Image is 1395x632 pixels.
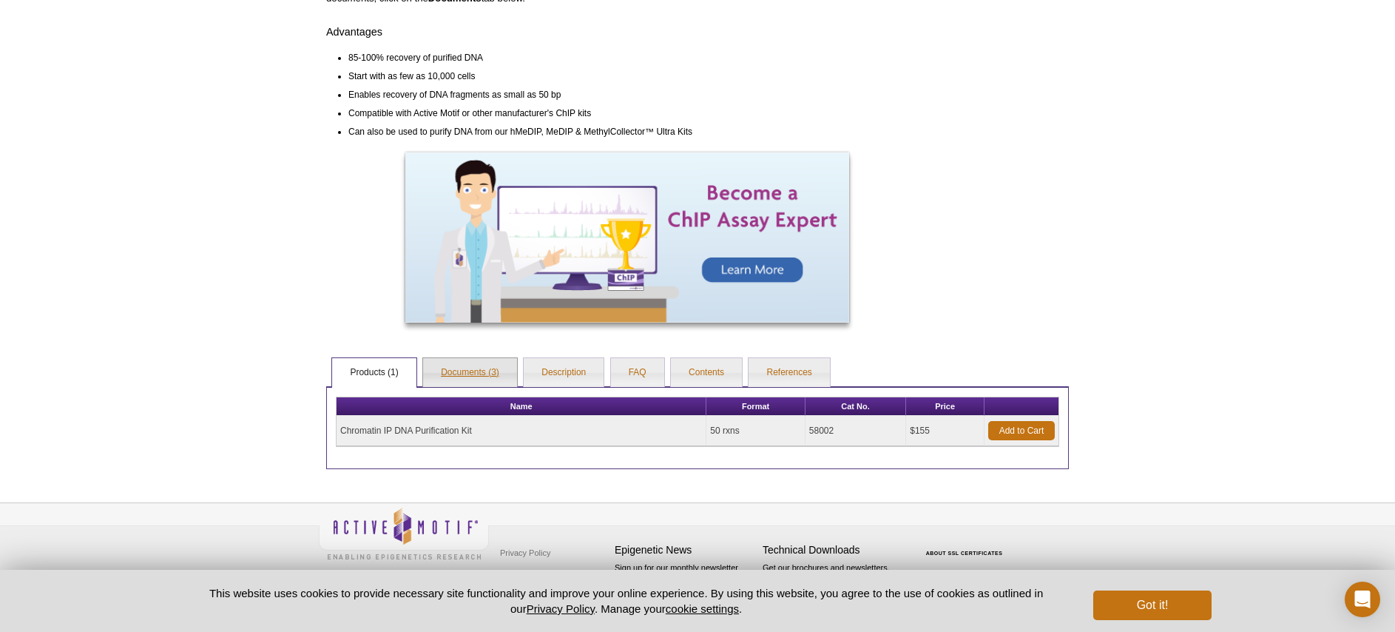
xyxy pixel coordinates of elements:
[332,358,416,388] a: Products (1)
[906,397,984,416] th: Price
[671,358,742,388] a: Contents
[926,551,1003,556] a: ABOUT SSL CERTIFICATES
[1345,582,1380,617] div: Open Intercom Messenger
[527,602,595,615] a: Privacy Policy
[496,564,574,586] a: Terms & Conditions
[615,562,755,612] p: Sign up for our monthly newsletter highlighting recent publications in the field of epigenetics.
[706,397,805,416] th: Format
[749,358,829,388] a: References
[348,121,915,139] li: Can also be used to purify DNA from our hMeDIP, MeDIP & MethylCollector™ Ultra Kits
[183,585,1069,616] p: This website uses cookies to provide necessary site functionality and improve your online experie...
[763,562,903,599] p: Get our brochures and newsletters, or request them by mail.
[337,416,706,446] td: Chromatin IP DNA Purification Kit
[763,544,903,557] h4: Technical Downloads
[615,544,755,557] h4: Epigenetic News
[1093,591,1212,620] button: Got it!
[337,397,706,416] th: Name
[524,358,604,388] a: Description
[348,102,915,121] li: Compatible with Active Motif or other manufacturer's ChIP kits
[405,152,849,323] img: Become a ChIP Assay Expert
[348,65,915,84] li: Start with as few as 10,000 cells
[906,416,984,446] td: $155
[348,84,915,102] li: Enables recovery of DNA fragments as small as 50 bp
[911,529,1021,562] table: Click to Verify - This site chose Symantec SSL for secure e-commerce and confidential communicati...
[611,358,664,388] a: FAQ
[348,46,915,65] li: 85-100% recovery of purified DNA
[988,421,1055,440] a: Add to Cart
[805,397,906,416] th: Cat No.
[326,21,928,38] h4: Advantages
[805,416,906,446] td: 58002
[706,416,805,446] td: 50 rxns
[423,358,517,388] a: Documents (3)
[666,602,739,615] button: cookie settings
[319,503,489,563] img: Active Motif,
[496,542,554,564] a: Privacy Policy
